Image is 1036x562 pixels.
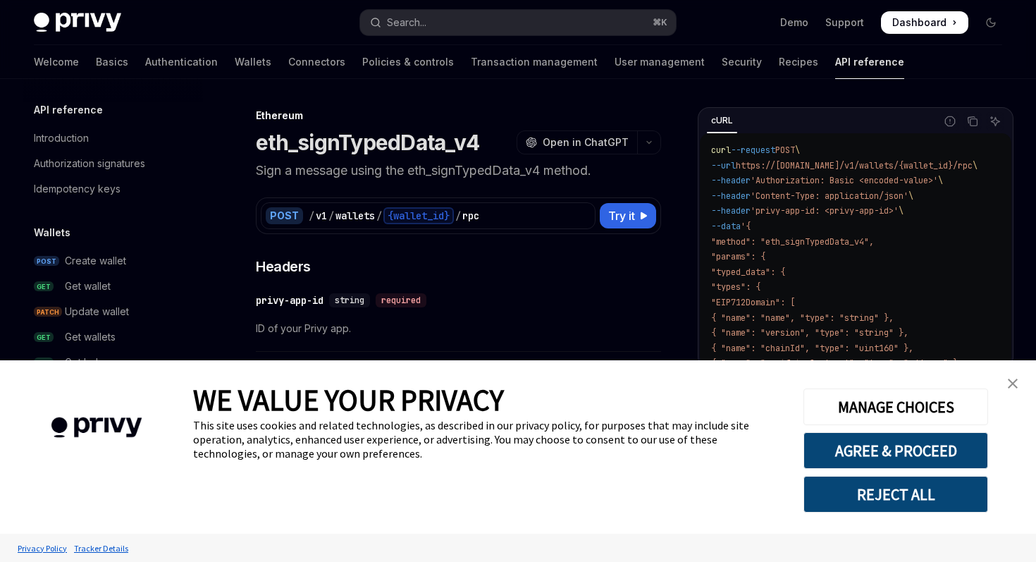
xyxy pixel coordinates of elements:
div: privy-app-id [256,293,323,307]
div: POST [266,207,303,224]
a: GETGet wallet [23,274,203,299]
div: Create wallet [65,252,126,269]
span: \ [795,145,800,156]
span: \ [908,190,913,202]
a: API reference [835,45,904,79]
span: Open in ChatGPT [543,135,629,149]
span: --data [711,221,741,232]
a: Basics [96,45,128,79]
a: GETGet balance [23,350,203,375]
span: 'Content-Type: application/json' [751,190,908,202]
a: Connectors [288,45,345,79]
div: Idempotency keys [34,181,121,197]
div: This site uses cookies and related technologies, as described in our privacy policy, for purposes... [193,418,782,460]
span: '{ [741,221,751,232]
span: GET [34,281,54,292]
a: Privacy Policy [14,536,70,561]
a: Authorization signatures [23,151,203,176]
button: Report incorrect code [941,112,959,130]
img: dark logo [34,13,121,32]
span: "method": "eth_signTypedData_v4", [711,236,874,248]
button: Try it [600,203,656,228]
p: Sign a message using the eth_signTypedData_v4 method. [256,161,661,181]
div: v1 [316,209,327,223]
div: / [376,209,382,223]
span: string [335,295,364,306]
h1: eth_signTypedData_v4 [256,130,479,155]
span: "EIP712Domain": [ [711,297,795,308]
span: ID of your Privy app. [256,320,661,337]
span: GET [34,332,54,343]
span: { "name": "verifyingContract", "type": "address" } [711,358,958,369]
span: --url [711,160,736,171]
span: \ [899,205,904,216]
a: Authentication [145,45,218,79]
div: Introduction [34,130,89,147]
a: Demo [780,16,808,30]
button: Open in ChatGPT [517,130,637,154]
span: --header [711,175,751,186]
a: Wallets [235,45,271,79]
a: PATCHUpdate wallet [23,299,203,324]
div: / [328,209,334,223]
a: Support [825,16,864,30]
a: Transaction management [471,45,598,79]
span: \ [973,160,978,171]
span: 'privy-app-id: <privy-app-id>' [751,205,899,216]
h5: Wallets [34,224,70,241]
span: --request [731,145,775,156]
button: Open search [360,10,675,35]
span: --header [711,205,751,216]
div: rpc [462,209,479,223]
button: REJECT ALL [803,476,988,513]
span: "types": { [711,281,760,293]
span: Try it [608,207,635,224]
button: MANAGE CHOICES [803,389,988,425]
span: { "name": "name", "type": "string" }, [711,312,894,324]
a: Dashboard [881,11,968,34]
button: Ask AI [986,112,1004,130]
a: Tracker Details [70,536,132,561]
a: Recipes [779,45,818,79]
a: Policies & controls [362,45,454,79]
span: { "name": "chainId", "type": "uint160" }, [711,343,913,354]
button: Toggle dark mode [980,11,1002,34]
div: cURL [707,112,737,129]
img: close banner [1008,379,1018,389]
span: --header [711,190,751,202]
a: Welcome [34,45,79,79]
div: Authorization signatures [34,155,145,172]
div: / [455,209,461,223]
div: Search... [387,14,426,31]
a: Idempotency keys [23,176,203,202]
span: 'Authorization: Basic <encoded-value>' [751,175,938,186]
a: Security [722,45,762,79]
span: PATCH [34,307,62,317]
button: AGREE & PROCEED [803,432,988,469]
div: Get wallet [65,278,111,295]
a: POSTCreate wallet [23,248,203,274]
a: User management [615,45,705,79]
div: Update wallet [65,303,129,320]
img: company logo [21,397,172,458]
a: Introduction [23,126,203,151]
span: WE VALUE YOUR PRIVACY [193,381,504,418]
a: GETGet wallets [23,324,203,350]
span: \ [938,175,943,186]
span: https://[DOMAIN_NAME]/v1/wallets/{wallet_id}/rpc [736,160,973,171]
div: Get wallets [65,329,116,346]
div: {wallet_id} [383,207,454,224]
span: GET [34,358,54,368]
span: curl [711,145,731,156]
div: required [376,293,426,307]
span: "params": { [711,251,765,262]
a: close banner [999,369,1027,398]
span: Headers [256,257,311,276]
span: Dashboard [892,16,946,30]
div: wallets [335,209,375,223]
span: ⌘ K [653,17,667,28]
div: / [309,209,314,223]
button: Copy the contents from the code block [963,112,982,130]
div: Get balance [65,354,121,371]
span: POST [34,256,59,267]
